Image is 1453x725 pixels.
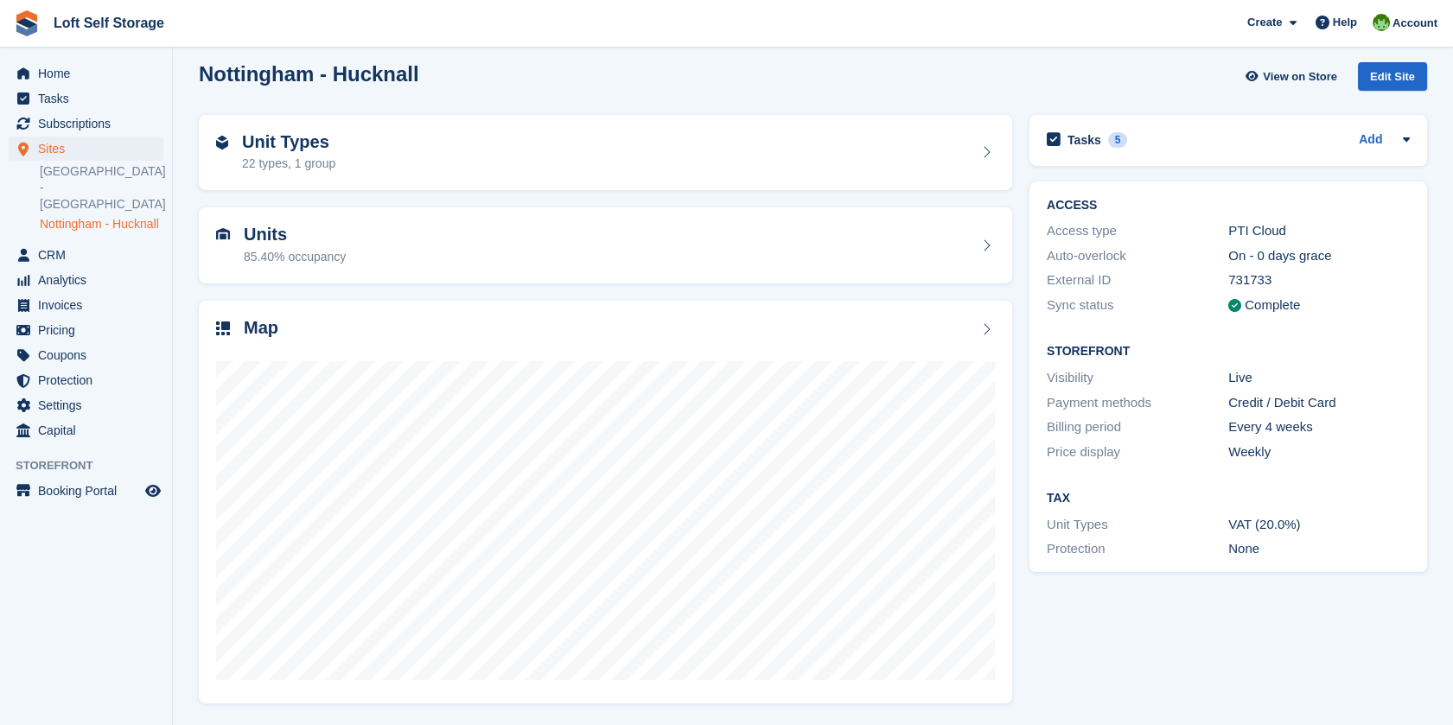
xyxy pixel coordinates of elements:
[199,207,1012,283] a: Units 85.40% occupancy
[242,132,335,152] h2: Unit Types
[199,115,1012,191] a: Unit Types 22 types, 1 group
[1047,221,1228,241] div: Access type
[216,321,230,335] img: map-icn-33ee37083ee616e46c38cad1a60f524a97daa1e2b2c8c0bc3eb3415660979fc1.svg
[38,86,142,111] span: Tasks
[1047,442,1228,462] div: Price display
[38,318,142,342] span: Pricing
[9,479,163,503] a: menu
[1228,417,1410,437] div: Every 4 weeks
[38,137,142,161] span: Sites
[1047,515,1228,535] div: Unit Types
[199,62,419,86] h2: Nottingham - Hucknall
[40,216,163,232] a: Nottingham - Hucknall
[1228,270,1410,290] div: 731733
[9,243,163,267] a: menu
[1047,492,1410,506] h2: Tax
[9,393,163,417] a: menu
[1108,132,1128,148] div: 5
[1047,199,1410,213] h2: ACCESS
[216,228,230,240] img: unit-icn-7be61d7bf1b0ce9d3e12c5938cc71ed9869f7b940bace4675aadf7bd6d80202e.svg
[38,268,142,292] span: Analytics
[242,155,335,173] div: 22 types, 1 group
[1333,14,1357,31] span: Help
[38,393,142,417] span: Settings
[9,268,163,292] a: menu
[1047,393,1228,413] div: Payment methods
[9,137,163,161] a: menu
[143,480,163,501] a: Preview store
[9,418,163,442] a: menu
[1359,130,1382,150] a: Add
[1228,246,1410,266] div: On - 0 days grace
[38,343,142,367] span: Coupons
[1047,345,1410,359] h2: Storefront
[1358,62,1427,91] div: Edit Site
[1228,393,1410,413] div: Credit / Debit Card
[38,293,142,317] span: Invoices
[16,457,172,474] span: Storefront
[1263,68,1337,86] span: View on Store
[1228,539,1410,559] div: None
[38,111,142,136] span: Subscriptions
[1373,14,1390,31] img: James Johnson
[38,61,142,86] span: Home
[38,479,142,503] span: Booking Portal
[38,368,142,392] span: Protection
[1047,539,1228,559] div: Protection
[1228,442,1410,462] div: Weekly
[199,301,1012,704] a: Map
[9,368,163,392] a: menu
[1067,132,1101,148] h2: Tasks
[216,136,228,149] img: unit-type-icn-2b2737a686de81e16bb02015468b77c625bbabd49415b5ef34ead5e3b44a266d.svg
[9,111,163,136] a: menu
[1228,368,1410,388] div: Live
[47,9,171,37] a: Loft Self Storage
[244,248,346,266] div: 85.40% occupancy
[1047,417,1228,437] div: Billing period
[1228,221,1410,241] div: PTI Cloud
[1047,296,1228,315] div: Sync status
[9,61,163,86] a: menu
[9,343,163,367] a: menu
[9,86,163,111] a: menu
[38,418,142,442] span: Capital
[9,318,163,342] a: menu
[38,243,142,267] span: CRM
[1358,62,1427,98] a: Edit Site
[1228,515,1410,535] div: VAT (20.0%)
[1243,62,1344,91] a: View on Store
[1247,14,1282,31] span: Create
[1392,15,1437,32] span: Account
[1245,296,1300,315] div: Complete
[40,163,163,213] a: [GEOGRAPHIC_DATA] - [GEOGRAPHIC_DATA]
[1047,246,1228,266] div: Auto-overlock
[244,225,346,245] h2: Units
[14,10,40,36] img: stora-icon-8386f47178a22dfd0bd8f6a31ec36ba5ce8667c1dd55bd0f319d3a0aa187defe.svg
[244,318,278,338] h2: Map
[1047,368,1228,388] div: Visibility
[9,293,163,317] a: menu
[1047,270,1228,290] div: External ID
